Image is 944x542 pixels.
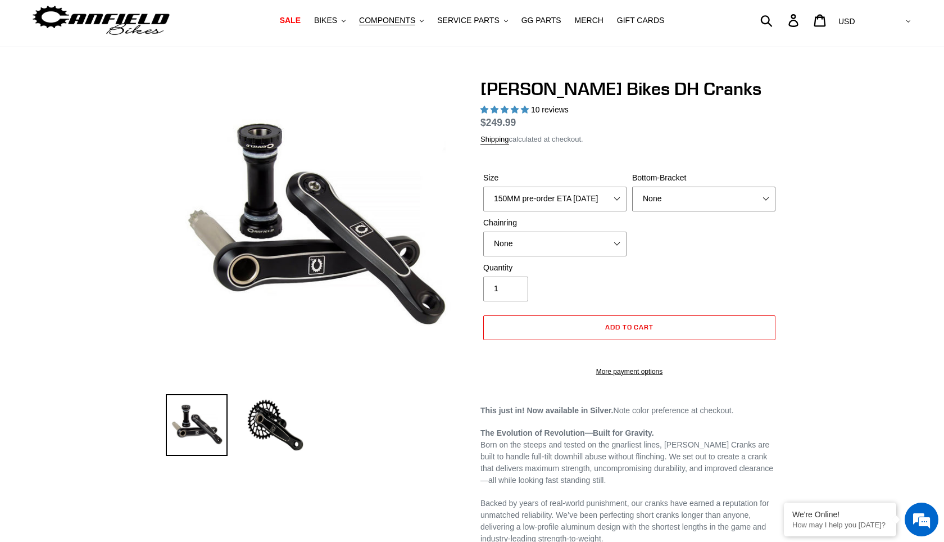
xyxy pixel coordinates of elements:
[521,16,561,25] span: GG PARTS
[480,406,614,415] strong: This just in! Now available in Silver.
[359,16,415,25] span: COMPONENTS
[353,13,429,28] button: COMPONENTS
[531,105,569,114] span: 10 reviews
[480,427,778,486] p: Born on the steeps and tested on the gnarliest lines, [PERSON_NAME] Cranks are built to handle fu...
[480,134,778,145] div: calculated at checkout.
[483,217,627,229] label: Chainring
[274,13,306,28] a: SALE
[432,13,513,28] button: SERVICE PARTS
[480,405,778,417] p: Note color preference at checkout.
[792,521,888,529] p: How may I help you today?
[516,13,567,28] a: GG PARTS
[244,394,306,456] img: Load image into Gallery viewer, Canfield Bikes DH Cranks
[575,16,603,25] span: MERCH
[480,135,509,144] a: Shipping
[611,13,670,28] a: GIFT CARDS
[480,428,654,437] strong: The Evolution of Revolution—Built for Gravity.
[480,105,531,114] span: 4.90 stars
[280,16,301,25] span: SALE
[569,13,609,28] a: MERCH
[766,8,795,33] input: Search
[31,3,171,38] img: Canfield Bikes
[792,510,888,519] div: We're Online!
[480,117,516,128] span: $249.99
[617,16,665,25] span: GIFT CARDS
[437,16,499,25] span: SERVICE PARTS
[483,367,775,377] a: More payment options
[483,172,627,184] label: Size
[314,16,337,25] span: BIKES
[483,315,775,340] button: Add to cart
[166,394,228,456] img: Load image into Gallery viewer, Canfield Bikes DH Cranks
[605,323,654,331] span: Add to cart
[632,172,775,184] label: Bottom-Bracket
[483,262,627,274] label: Quantity
[480,78,778,100] h1: [PERSON_NAME] Bikes DH Cranks
[308,13,351,28] button: BIKES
